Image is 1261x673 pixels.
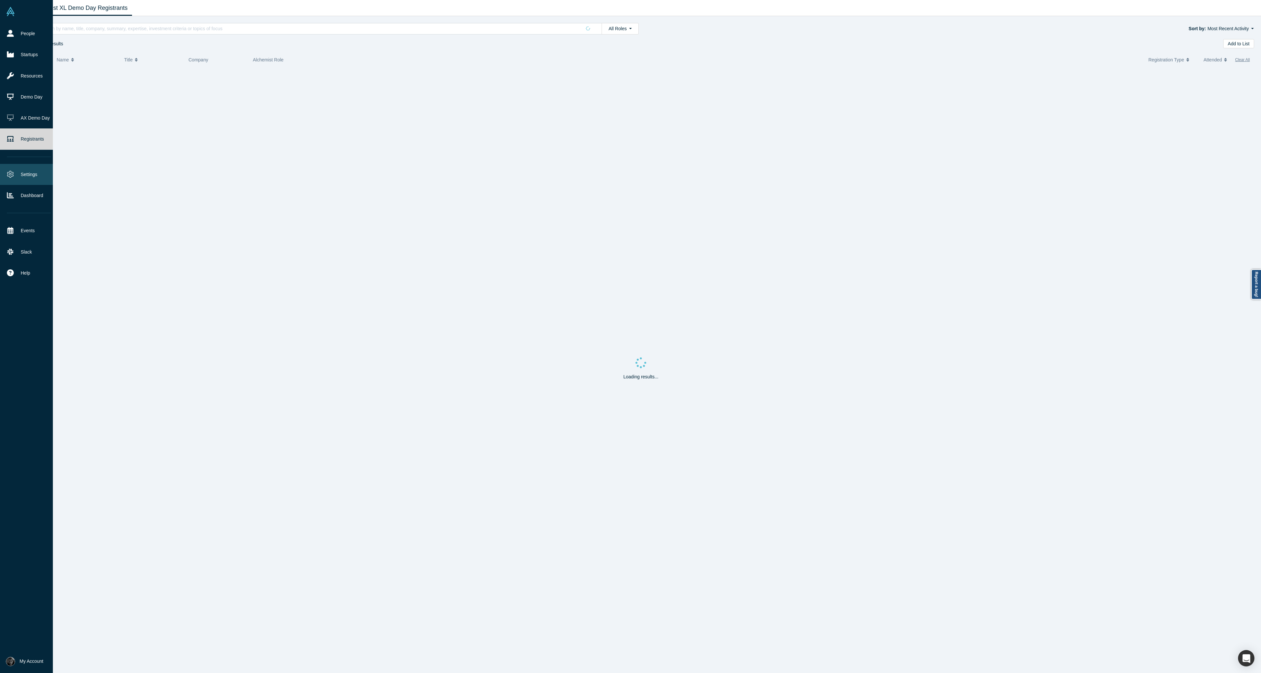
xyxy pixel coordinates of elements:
[6,657,43,666] button: My Account
[57,53,69,67] span: Name
[6,7,15,16] img: Alchemist Vault Logo
[1204,53,1222,67] span: Attended
[6,657,15,666] img: Rami Chousein's Account
[28,0,132,16] a: Alchemist XL Demo Day Registrants
[1235,53,1250,67] button: Clear All
[1207,25,1254,33] button: Most Recent Activity
[21,270,30,277] span: Help
[124,53,133,67] span: Title
[39,24,581,33] input: Search by name, title, company, summary, expertise, investment criteria or topics of focus
[20,658,43,665] span: My Account
[1148,53,1184,67] span: Registration Type
[188,57,208,62] span: Company
[45,41,63,46] span: Results
[602,23,638,34] button: All Roles
[253,57,283,62] span: Alchemist Role
[1204,53,1229,67] button: Attended
[623,373,658,380] p: Loading results...
[1251,269,1261,300] a: Report a bug!
[1148,53,1197,67] button: Registration Type
[1189,26,1206,31] strong: Sort by:
[124,53,182,67] button: Title
[1223,39,1254,48] button: Add to List
[57,53,118,67] button: Name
